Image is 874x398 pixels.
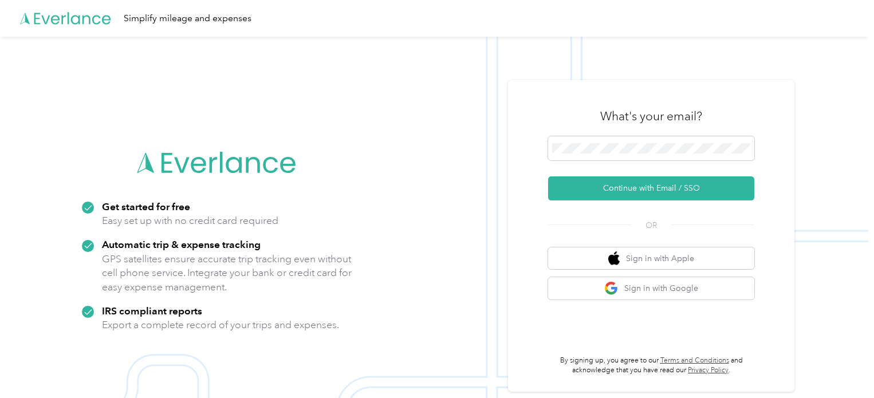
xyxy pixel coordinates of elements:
[631,219,671,231] span: OR
[608,251,620,266] img: apple logo
[660,356,729,365] a: Terms and Conditions
[124,11,251,26] div: Simplify mileage and expenses
[102,318,339,332] p: Export a complete record of your trips and expenses.
[102,305,202,317] strong: IRS compliant reports
[102,252,352,294] p: GPS satellites ensure accurate trip tracking even without cell phone service. Integrate your bank...
[548,176,754,200] button: Continue with Email / SSO
[102,200,190,212] strong: Get started for free
[102,238,261,250] strong: Automatic trip & expense tracking
[548,356,754,376] p: By signing up, you agree to our and acknowledge that you have read our .
[548,277,754,300] button: google logoSign in with Google
[600,108,702,124] h3: What's your email?
[102,214,278,228] p: Easy set up with no credit card required
[548,247,754,270] button: apple logoSign in with Apple
[688,366,729,375] a: Privacy Policy
[604,281,619,295] img: google logo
